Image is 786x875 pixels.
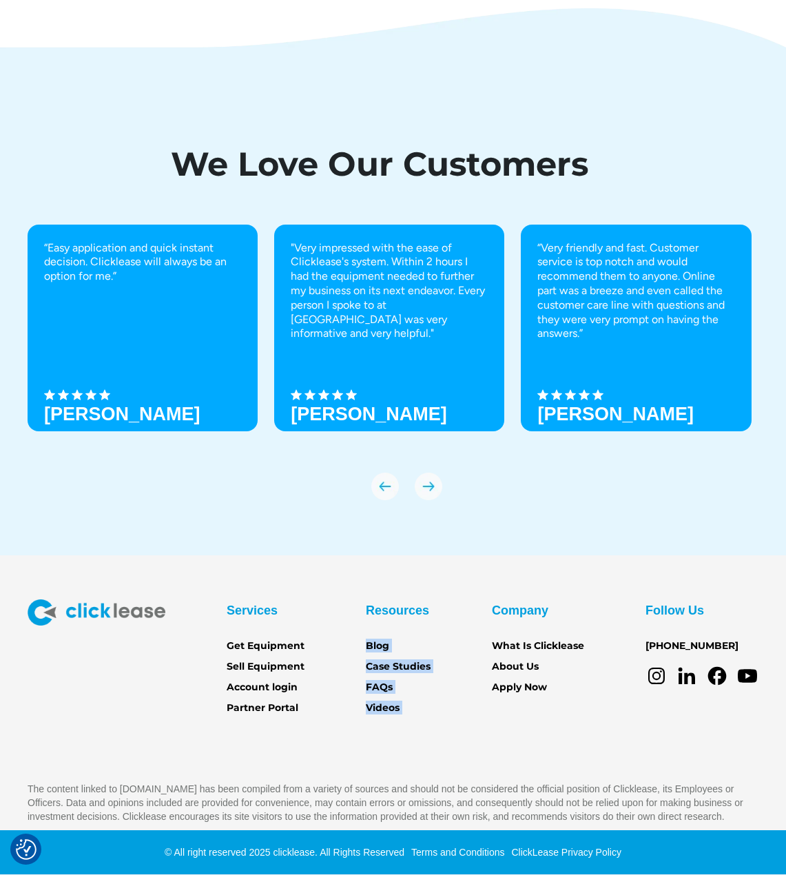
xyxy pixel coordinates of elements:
img: Black star icon [318,389,329,400]
div: previous slide [371,473,399,500]
div: carousel [28,225,758,500]
div: next slide [415,473,442,500]
div: Resources [366,599,429,621]
button: Consent Preferences [16,839,37,860]
p: “Very friendly and fast. Customer service is top notch and would recommend them to anyone. Online... [537,241,734,342]
img: Black star icon [551,389,562,400]
a: What Is Clicklease [492,639,584,654]
img: Revisit consent button [16,839,37,860]
p: “Easy application and quick instant decision. Clicklease will always be an option for me.” [44,241,241,284]
a: Sell Equipment [227,659,304,675]
img: Clicklease logo [28,599,165,626]
a: FAQs [366,680,393,695]
a: Account login [227,680,298,695]
h3: [PERSON_NAME] [44,404,200,424]
div: 1 of 8 [28,225,258,445]
img: arrow Icon [371,473,399,500]
h1: We Love Our Customers [28,147,731,181]
div: Follow Us [645,599,704,621]
div: Services [227,599,278,621]
img: Black star icon [592,389,603,400]
a: Videos [366,701,400,716]
a: [PHONE_NUMBER] [645,639,738,654]
img: Black star icon [332,389,343,400]
p: The content linked to [DOMAIN_NAME] has been compiled from a variety of sources and should not be... [28,782,758,823]
a: Terms and Conditions [408,847,504,858]
img: Black star icon [304,389,316,400]
div: 2 of 8 [274,225,504,445]
img: Black star icon [99,389,110,400]
p: "Very impressed with the ease of Clicklease's system. Within 2 hours I had the equipment needed t... [291,241,488,342]
h3: [PERSON_NAME] [537,404,694,424]
img: Black star icon [72,389,83,400]
a: ClickLease Privacy Policy [508,847,621,858]
a: About Us [492,659,539,675]
img: Black star icon [579,389,590,400]
strong: [PERSON_NAME] [291,404,447,424]
img: Black star icon [537,389,548,400]
img: Black star icon [565,389,576,400]
div: © All right reserved 2025 clicklease. All Rights Reserved [165,845,404,859]
img: Black star icon [44,389,55,400]
a: Apply Now [492,680,547,695]
a: Blog [366,639,389,654]
img: Black star icon [58,389,69,400]
div: Company [492,599,548,621]
a: Case Studies [366,659,431,675]
img: Black star icon [291,389,302,400]
img: Black star icon [85,389,96,400]
div: 3 of 8 [521,225,751,445]
img: Black star icon [346,389,357,400]
a: Get Equipment [227,639,304,654]
img: arrow Icon [415,473,442,500]
a: Partner Portal [227,701,298,716]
